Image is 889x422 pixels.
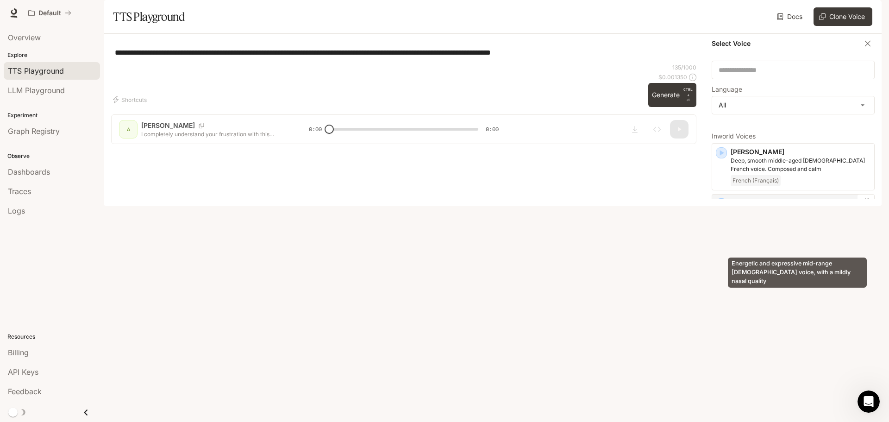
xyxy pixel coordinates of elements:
p: ⏎ [683,87,693,103]
p: 135 / 1000 [672,63,696,71]
div: Energetic and expressive mid-range [DEMOGRAPHIC_DATA] voice, with a mildly nasal quality [728,258,867,288]
p: Deep, smooth middle-aged male French voice. Composed and calm [731,157,870,173]
button: GenerateCTRL +⏎ [648,83,696,107]
p: CTRL + [683,87,693,98]
button: Clone Voice [814,7,872,26]
h1: TTS Playground [113,7,185,26]
iframe: Intercom live chat [858,391,880,413]
p: Inworld Voices [712,133,875,139]
button: Shortcuts [111,92,150,107]
p: $ 0.001350 [658,73,687,81]
p: Default [38,9,61,17]
p: [PERSON_NAME] [731,147,870,157]
div: All [712,96,874,114]
a: Docs [775,7,806,26]
button: All workspaces [24,4,75,22]
span: French (Français) [731,175,781,186]
p: Language [712,86,742,93]
button: Copy Voice ID [861,198,870,205]
p: [PERSON_NAME] [731,198,870,208]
